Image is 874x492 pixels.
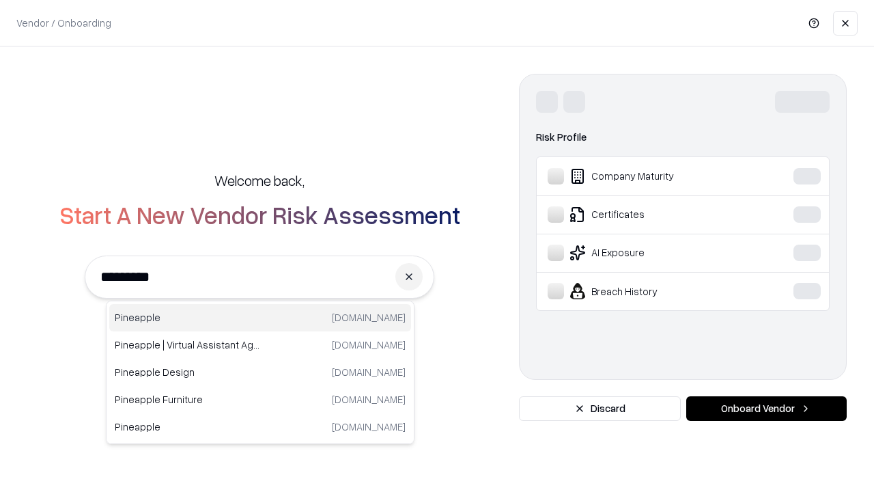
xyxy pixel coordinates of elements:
[59,201,460,228] h2: Start A New Vendor Risk Assessment
[16,16,111,30] p: Vendor / Onboarding
[115,310,260,325] p: Pineapple
[332,392,406,407] p: [DOMAIN_NAME]
[332,420,406,434] p: [DOMAIN_NAME]
[115,392,260,407] p: Pineapple Furniture
[519,396,681,421] button: Discard
[548,283,752,299] div: Breach History
[332,365,406,379] p: [DOMAIN_NAME]
[214,171,305,190] h5: Welcome back,
[548,206,752,223] div: Certificates
[548,245,752,261] div: AI Exposure
[548,168,752,184] div: Company Maturity
[332,338,406,352] p: [DOMAIN_NAME]
[332,310,406,325] p: [DOMAIN_NAME]
[115,365,260,379] p: Pineapple Design
[115,338,260,352] p: Pineapple | Virtual Assistant Agency
[686,396,847,421] button: Onboard Vendor
[106,301,414,444] div: Suggestions
[115,420,260,434] p: Pineapple
[536,129,830,146] div: Risk Profile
